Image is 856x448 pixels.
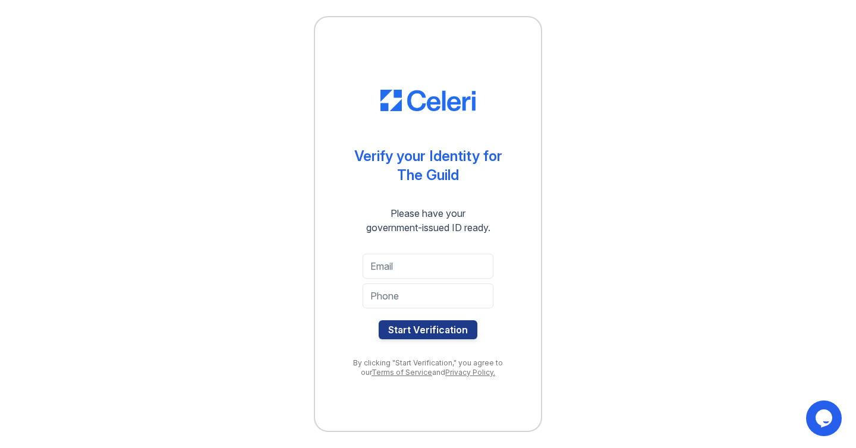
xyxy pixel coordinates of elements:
[363,254,493,279] input: Email
[445,368,495,377] a: Privacy Policy.
[339,358,517,377] div: By clicking "Start Verification," you agree to our and
[354,147,502,185] div: Verify your Identity for The Guild
[363,283,493,308] input: Phone
[345,206,512,235] div: Please have your government-issued ID ready.
[806,400,844,436] iframe: chat widget
[372,368,432,377] a: Terms of Service
[380,90,476,111] img: CE_Logo_Blue-a8612792a0a2168367f1c8372b55b34899dd931a85d93a1a3d3e32e68fde9ad4.png
[379,320,477,339] button: Start Verification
